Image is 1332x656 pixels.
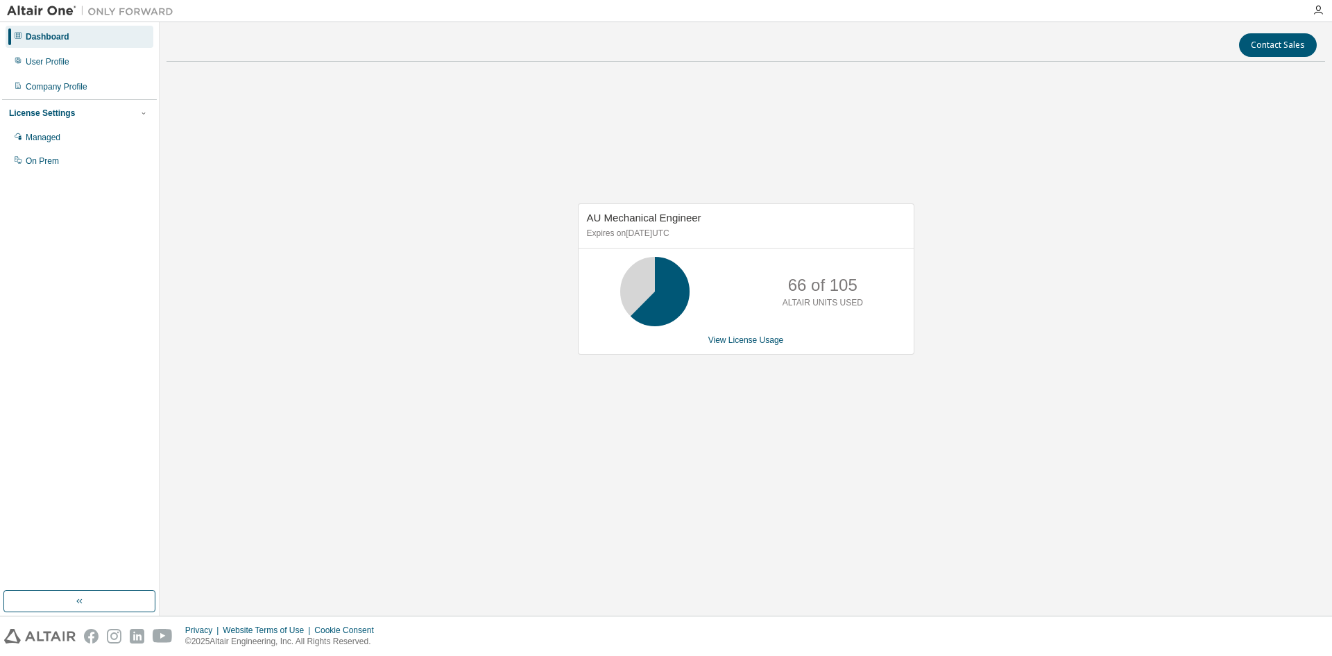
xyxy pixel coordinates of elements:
img: instagram.svg [107,629,121,644]
a: View License Usage [708,335,784,345]
span: AU Mechanical Engineer [587,212,701,224]
div: User Profile [26,56,69,67]
p: © 2025 Altair Engineering, Inc. All Rights Reserved. [185,636,382,648]
div: Company Profile [26,81,87,92]
div: Privacy [185,625,223,636]
img: altair_logo.svg [4,629,76,644]
div: License Settings [9,108,75,119]
img: youtube.svg [153,629,173,644]
div: Cookie Consent [314,625,382,636]
div: Dashboard [26,31,69,42]
p: ALTAIR UNITS USED [783,297,863,309]
p: 66 of 105 [788,274,857,297]
button: Contact Sales [1239,33,1317,57]
div: On Prem [26,155,59,167]
img: Altair One [7,4,180,18]
img: linkedin.svg [130,629,144,644]
div: Website Terms of Use [223,625,314,636]
div: Managed [26,132,60,143]
p: Expires on [DATE] UTC [587,228,902,239]
img: facebook.svg [84,629,99,644]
